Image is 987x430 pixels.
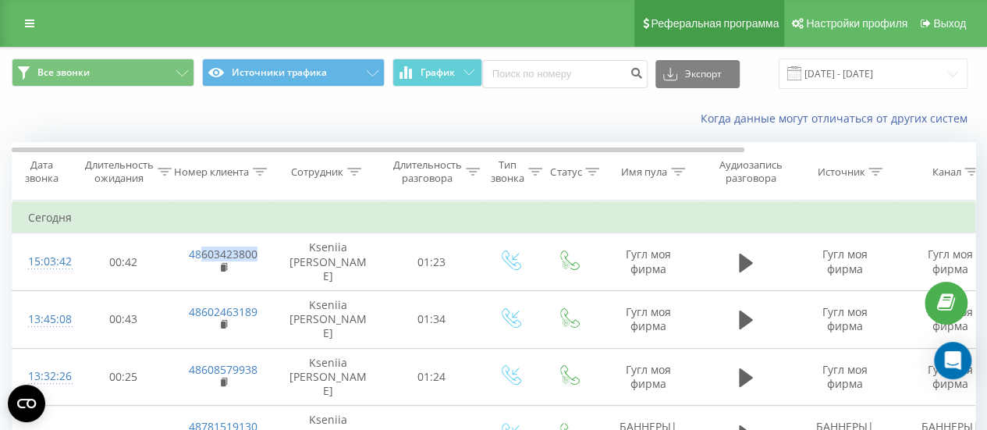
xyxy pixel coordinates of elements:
span: Настройки профиля [806,17,907,30]
td: Гугл моя фирма [598,233,699,291]
td: 00:43 [75,290,172,348]
div: Сотрудник [291,165,343,179]
td: 01:34 [383,290,481,348]
td: 01:23 [383,233,481,291]
div: Канал [932,165,960,179]
a: 48602463189 [189,304,257,319]
div: Тип звонка [491,158,524,185]
td: Гугл моя фирма [793,348,898,406]
td: 00:25 [75,348,172,406]
div: 15:03:42 [28,247,59,277]
td: Гугл моя фирма [598,348,699,406]
button: Экспорт [655,60,740,88]
span: Все звонки [37,66,90,79]
span: График [421,67,455,78]
span: Реферальная программа [651,17,779,30]
div: Статус [550,165,581,179]
div: 13:45:08 [28,304,59,335]
a: 48608579938 [189,362,257,377]
div: Номер клиента [174,165,249,179]
td: Kseniia [PERSON_NAME] [274,348,383,406]
div: 13:32:26 [28,361,59,392]
button: Все звонки [12,59,194,87]
span: Выход [933,17,966,30]
div: Длительность ожидания [85,158,154,185]
td: Kseniia [PERSON_NAME] [274,233,383,291]
div: Open Intercom Messenger [934,342,971,379]
button: Источники трафика [202,59,385,87]
div: Дата звонка [12,158,70,185]
a: Когда данные могут отличаться от других систем [701,111,975,126]
td: Гугл моя фирма [598,290,699,348]
td: Гугл моя фирма [793,233,898,291]
div: Источник [817,165,865,179]
td: Kseniia [PERSON_NAME] [274,290,383,348]
button: График [392,59,482,87]
td: Гугл моя фирма [793,290,898,348]
td: 01:24 [383,348,481,406]
td: 00:42 [75,233,172,291]
div: Имя пула [621,165,667,179]
div: Аудиозапись разговора [712,158,788,185]
div: Длительность разговора [393,158,462,185]
input: Поиск по номеру [482,60,648,88]
a: 48603423800 [189,247,257,261]
button: Open CMP widget [8,385,45,422]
